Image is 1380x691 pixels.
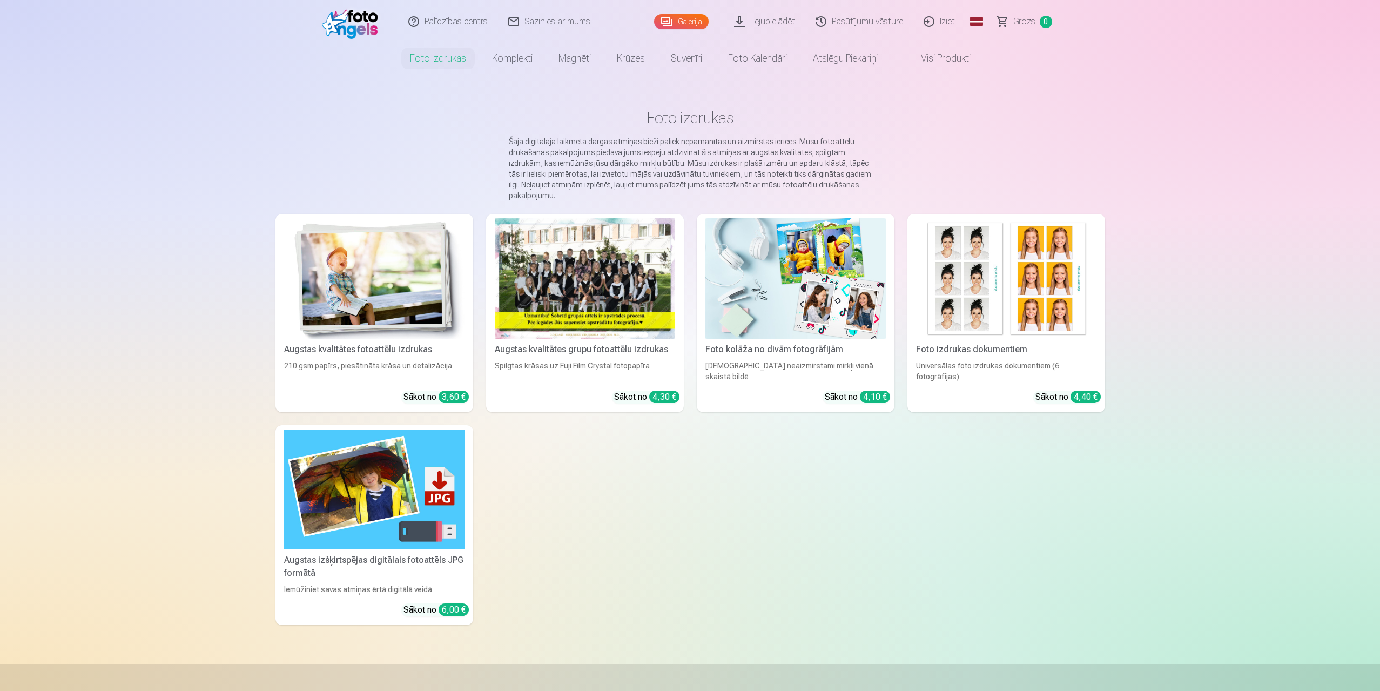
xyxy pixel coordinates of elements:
a: Suvenīri [658,43,715,73]
a: Magnēti [546,43,604,73]
a: Krūzes [604,43,658,73]
a: Atslēgu piekariņi [800,43,891,73]
div: Sākot no [1035,391,1101,404]
div: 4,10 € [860,391,890,403]
div: 4,30 € [649,391,679,403]
a: Galerija [654,14,709,29]
div: Spilgtas krāsas uz Fuji Film Crystal fotopapīra [490,360,679,382]
div: Foto izdrukas dokumentiem [912,343,1101,356]
div: 4,40 € [1071,391,1101,403]
a: Komplekti [479,43,546,73]
div: Sākot no [403,603,469,616]
a: Augstas kvalitātes grupu fotoattēlu izdrukasSpilgtas krāsas uz Fuji Film Crystal fotopapīraSākot ... [486,214,684,412]
h1: Foto izdrukas [284,108,1096,128]
a: Augstas izšķirtspējas digitālais fotoattēls JPG formātāAugstas izšķirtspējas digitālais fotoattēl... [275,425,473,626]
div: Augstas kvalitātes grupu fotoattēlu izdrukas [490,343,679,356]
a: Visi produkti [891,43,984,73]
a: Foto izdrukas dokumentiemFoto izdrukas dokumentiemUniversālas foto izdrukas dokumentiem (6 fotogr... [907,214,1105,412]
div: Augstas kvalitātes fotoattēlu izdrukas [280,343,469,356]
img: Foto izdrukas dokumentiem [916,218,1096,339]
img: Augstas izšķirtspējas digitālais fotoattēls JPG formātā [284,430,465,550]
div: Iemūžiniet savas atmiņas ērtā digitālā veidā [280,584,469,595]
a: Foto izdrukas [397,43,479,73]
span: 0 [1040,16,1052,28]
div: Sākot no [403,391,469,404]
span: Grozs [1013,15,1035,28]
div: Sākot no [614,391,679,404]
img: Augstas kvalitātes fotoattēlu izdrukas [284,218,465,339]
a: Foto kolāža no divām fotogrāfijāmFoto kolāža no divām fotogrāfijām[DEMOGRAPHIC_DATA] neaizmirstam... [697,214,894,412]
div: 6,00 € [439,603,469,616]
p: Šajā digitālajā laikmetā dārgās atmiņas bieži paliek nepamanītas un aizmirstas ierīcēs. Mūsu foto... [509,136,872,201]
img: Foto kolāža no divām fotogrāfijām [705,218,886,339]
div: Foto kolāža no divām fotogrāfijām [701,343,890,356]
div: Augstas izšķirtspējas digitālais fotoattēls JPG formātā [280,554,469,580]
a: Foto kalendāri [715,43,800,73]
div: Sākot no [825,391,890,404]
img: /fa1 [322,4,384,39]
a: Augstas kvalitātes fotoattēlu izdrukasAugstas kvalitātes fotoattēlu izdrukas210 gsm papīrs, piesā... [275,214,473,412]
div: 210 gsm papīrs, piesātināta krāsa un detalizācija [280,360,469,382]
div: Universālas foto izdrukas dokumentiem (6 fotogrāfijas) [912,360,1101,382]
div: [DEMOGRAPHIC_DATA] neaizmirstami mirkļi vienā skaistā bildē [701,360,890,382]
div: 3,60 € [439,391,469,403]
